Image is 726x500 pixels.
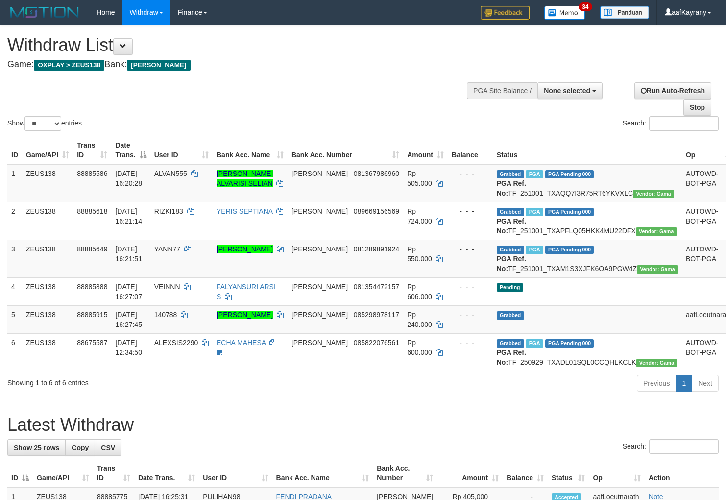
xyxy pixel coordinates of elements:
[634,82,711,99] a: Run Auto-Refresh
[127,60,190,71] span: [PERSON_NAME]
[115,170,142,187] span: [DATE] 16:20:28
[134,459,199,487] th: Date Trans.: activate to sort column ascending
[22,136,73,164] th: Game/API: activate to sort column ascending
[291,207,348,215] span: [PERSON_NAME]
[637,375,676,392] a: Previous
[34,60,104,71] span: OXPLAY > ZEUS138
[623,116,719,131] label: Search:
[600,6,649,19] img: panduan.png
[407,245,432,263] span: Rp 550.000
[497,339,524,348] span: Grabbed
[354,311,399,319] span: Copy 085298978117 to clipboard
[493,240,682,277] td: TF_251001_TXAM1S3XJFK6OA9PGW4Z
[448,136,493,164] th: Balance
[22,277,73,305] td: ZEUS138
[497,283,523,292] span: Pending
[291,311,348,319] span: [PERSON_NAME]
[288,136,403,164] th: Bank Acc. Number: activate to sort column ascending
[467,82,537,99] div: PGA Site Balance /
[73,136,111,164] th: Trans ID: activate to sort column ascending
[154,207,183,215] span: RIZKI183
[77,339,107,347] span: 88675587
[452,282,489,292] div: - - -
[7,439,66,456] a: Show 25 rows
[497,217,526,235] b: PGA Ref. No:
[683,99,711,116] a: Stop
[493,333,682,371] td: TF_250929_TXADL01SQL0CCQHLKCLK
[649,439,719,454] input: Search:
[101,444,115,451] span: CSV
[7,60,474,70] h4: Game: Bank:
[217,170,273,187] a: [PERSON_NAME] ALVARISI SELIAN
[199,459,272,487] th: User ID: activate to sort column ascending
[291,283,348,291] span: [PERSON_NAME]
[93,459,134,487] th: Trans ID: activate to sort column ascending
[636,227,677,236] span: Vendor URL: https://trx31.1velocity.biz
[497,349,526,366] b: PGA Ref. No:
[545,208,594,216] span: PGA Pending
[7,35,474,55] h1: Withdraw List
[503,459,548,487] th: Balance: activate to sort column ascending
[77,245,107,253] span: 88885649
[22,305,73,333] td: ZEUS138
[7,164,22,202] td: 1
[497,246,524,254] span: Grabbed
[115,339,142,356] span: [DATE] 12:34:50
[354,170,399,177] span: Copy 081367986960 to clipboard
[407,170,432,187] span: Rp 505.000
[645,459,719,487] th: Action
[150,136,213,164] th: User ID: activate to sort column ascending
[545,246,594,254] span: PGA Pending
[291,170,348,177] span: [PERSON_NAME]
[7,5,82,20] img: MOTION_logo.png
[291,339,348,347] span: [PERSON_NAME]
[537,82,603,99] button: None selected
[77,283,107,291] span: 88885888
[526,339,543,348] span: Marked by aafpengsreynich
[154,311,177,319] span: 140788
[452,310,489,320] div: - - -
[452,244,489,254] div: - - -
[22,164,73,202] td: ZEUS138
[497,255,526,273] b: PGA Ref. No:
[579,2,592,11] span: 34
[154,283,180,291] span: VEINNN
[452,338,489,348] div: - - -
[548,459,589,487] th: Status: activate to sort column ascending
[7,333,22,371] td: 6
[95,439,121,456] a: CSV
[7,374,295,388] div: Showing 1 to 6 of 6 entries
[7,240,22,277] td: 3
[217,245,273,253] a: [PERSON_NAME]
[354,245,399,253] span: Copy 081289891924 to clipboard
[637,265,678,274] span: Vendor URL: https://trx31.1velocity.biz
[526,208,543,216] span: Marked by aafanarl
[291,245,348,253] span: [PERSON_NAME]
[437,459,503,487] th: Amount: activate to sort column ascending
[545,339,594,348] span: PGA Pending
[493,164,682,202] td: TF_251001_TXAQQ7I3R75RT6YKVXLC
[544,87,590,95] span: None selected
[24,116,61,131] select: Showentries
[497,170,524,178] span: Grabbed
[154,170,187,177] span: ALVAN555
[497,179,526,197] b: PGA Ref. No:
[154,339,198,347] span: ALEXSIS2290
[115,207,142,225] span: [DATE] 16:21:14
[217,283,276,300] a: FALYANSURI ARSI S
[115,245,142,263] span: [DATE] 16:21:51
[407,283,432,300] span: Rp 606.000
[623,439,719,454] label: Search:
[497,208,524,216] span: Grabbed
[493,202,682,240] td: TF_251001_TXAPFLQ05HKK4MU22DFX
[407,339,432,356] span: Rp 600.000
[115,283,142,300] span: [DATE] 16:27:07
[7,459,33,487] th: ID: activate to sort column descending
[14,444,59,451] span: Show 25 rows
[481,6,530,20] img: Feedback.jpg
[403,136,448,164] th: Amount: activate to sort column ascending
[111,136,150,164] th: Date Trans.: activate to sort column descending
[407,207,432,225] span: Rp 724.000
[217,207,272,215] a: YERIS SEPTIANA
[22,240,73,277] td: ZEUS138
